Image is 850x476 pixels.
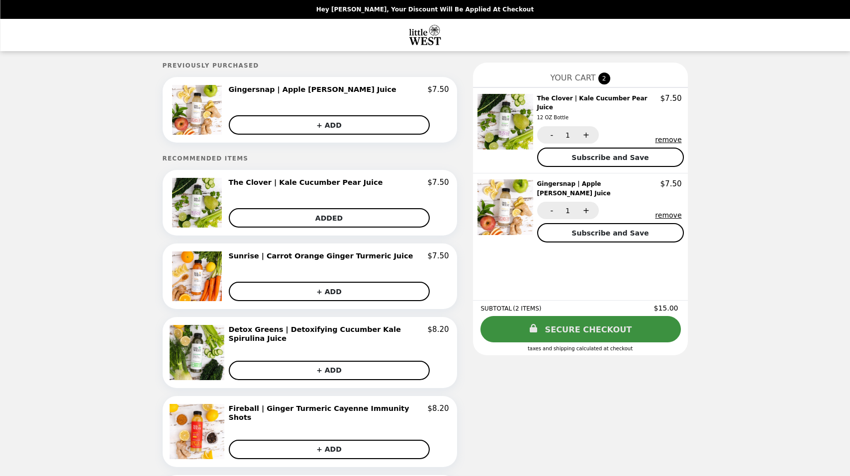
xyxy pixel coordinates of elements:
[316,6,534,13] p: Hey [PERSON_NAME], your discount will be applied at checkout
[480,316,681,342] a: SECURE CHECKOUT
[229,404,428,422] h2: Fireball | Ginger Turmeric Cayenne Immunity Shots
[229,85,400,94] h2: Gingersnap | Apple [PERSON_NAME] Juice
[481,305,513,312] span: SUBTOTAL
[229,115,430,135] button: + ADD
[229,361,430,380] button: + ADD
[428,178,449,187] p: $7.50
[172,251,224,301] img: Sunrise | Carrot Orange Ginger Turmeric Juice
[428,251,449,260] p: $7.50
[229,325,428,343] h2: Detox Greens | Detoxifying Cucumber Kale Spirulina Juice
[163,155,457,162] h5: Recommended Items
[571,126,599,144] button: +
[537,148,684,167] button: Subscribe and Save
[428,85,449,94] p: $7.50
[537,94,661,122] h2: The Clover | Kale Cucumber Pear Juice
[550,73,595,82] span: YOUR CART
[477,94,536,150] img: The Clover | Kale Cucumber Pear Juice
[428,404,449,422] p: $8.20
[566,207,570,215] span: 1
[655,211,681,219] button: remove
[655,136,681,144] button: remove
[513,305,541,312] span: ( 2 ITEMS )
[229,282,430,301] button: + ADD
[481,346,680,351] div: Taxes and Shipping calculated at checkout
[537,113,657,122] div: 12 OZ Bottle
[409,25,441,45] img: Brand Logo
[566,131,570,139] span: 1
[571,202,599,219] button: +
[654,304,680,312] span: $15.00
[537,126,565,144] button: -
[537,202,565,219] button: -
[229,208,430,228] button: ADDED
[537,179,661,198] h2: Gingersnap | Apple [PERSON_NAME] Juice
[537,223,684,242] button: Subscribe and Save
[428,325,449,343] p: $8.20
[598,73,610,84] span: 2
[229,440,430,459] button: + ADD
[229,178,387,187] h2: The Clover | Kale Cucumber Pear Juice
[661,94,682,103] p: $7.50
[229,251,417,260] h2: Sunrise | Carrot Orange Ginger Turmeric Juice
[477,179,536,235] img: Gingersnap | Apple Lemon Ginger Juice
[172,85,224,135] img: Gingersnap | Apple Lemon Ginger Juice
[170,325,227,380] img: Detox Greens | Detoxifying Cucumber Kale Spirulina Juice
[163,62,457,69] h5: Previously Purchased
[170,404,227,459] img: Fireball | Ginger Turmeric Cayenne Immunity Shots
[172,178,224,228] img: The Clover | Kale Cucumber Pear Juice
[661,179,682,188] p: $7.50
